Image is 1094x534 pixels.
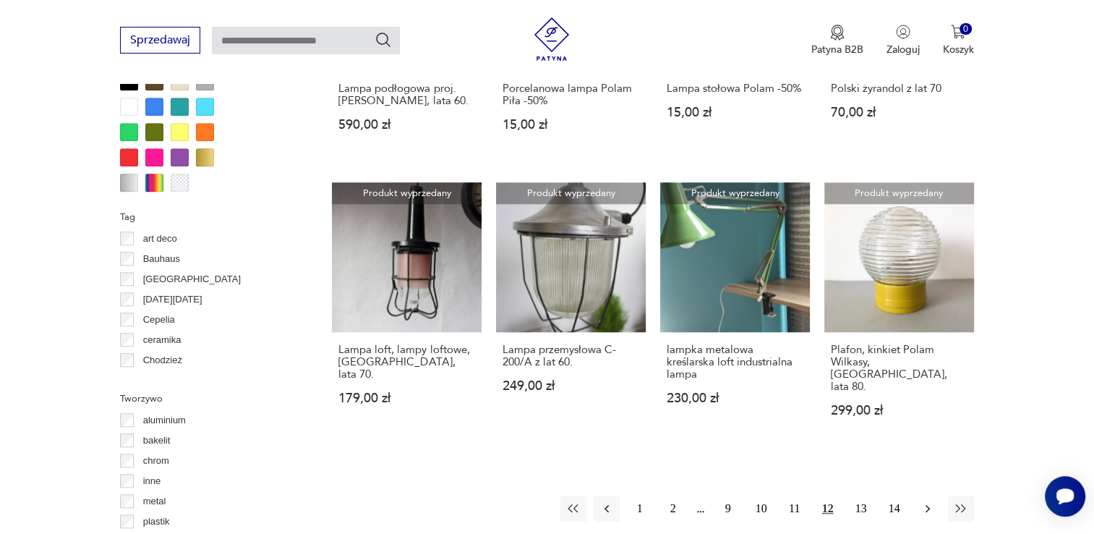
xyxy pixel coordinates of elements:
[496,182,646,445] a: Produkt wyprzedanyLampa przemysłowa C-200/A z lat 60.Lampa przemysłowa C-200/A z lat 60.249,00 zł
[143,292,202,308] p: [DATE][DATE]
[338,344,475,381] h3: Lampa loft, lampy loftowe, [GEOGRAPHIC_DATA], lata 70.
[815,496,841,522] button: 12
[951,25,965,39] img: Ikona koszyka
[143,433,171,449] p: bakelit
[848,496,874,522] button: 13
[943,25,974,56] button: 0Koszyk
[530,17,573,61] img: Patyna - sklep z meblami i dekoracjami vintage
[338,119,475,131] p: 590,00 zł
[503,119,639,131] p: 15,00 zł
[660,182,810,445] a: Produkt wyprzedanylampka metalowa kreślarska loft industrialna lampalampka metalowa kreślarska lo...
[143,453,169,469] p: chrom
[1045,476,1085,517] iframe: Smartsupp widget button
[143,251,180,267] p: Bauhaus
[120,36,200,46] a: Sprzedawaj
[943,43,974,56] p: Koszyk
[660,496,686,522] button: 2
[143,352,182,368] p: Chodzież
[667,106,803,119] p: 15,00 zł
[120,27,200,54] button: Sprzedawaj
[338,392,475,404] p: 179,00 zł
[143,231,177,247] p: art deco
[627,496,653,522] button: 1
[332,182,482,445] a: Produkt wyprzedanyLampa loft, lampy loftowe, Polska, lata 70.Lampa loft, lampy loftowe, [GEOGRAPH...
[831,404,967,417] p: 299,00 zł
[811,25,863,56] button: Patyna B2B
[667,82,803,95] h3: Lampa stołowa Polam -50%
[143,514,170,530] p: plastik
[143,493,166,509] p: metal
[748,496,774,522] button: 10
[143,332,181,348] p: ceramika
[143,412,186,428] p: aluminium
[143,312,175,328] p: Cepelia
[782,496,808,522] button: 11
[143,271,241,287] p: [GEOGRAPHIC_DATA]
[831,344,967,393] h3: Plafon, kinkiet Polam Wilkasy, [GEOGRAPHIC_DATA], lata 80.
[143,473,161,489] p: inne
[503,344,639,368] h3: Lampa przemysłowa C-200/A z lat 60.
[120,209,297,225] p: Tag
[896,25,910,39] img: Ikonka użytkownika
[667,392,803,404] p: 230,00 zł
[120,391,297,407] p: Tworzywo
[960,23,972,35] div: 0
[811,43,863,56] p: Patyna B2B
[831,106,967,119] p: 70,00 zł
[375,31,392,48] button: Szukaj
[715,496,741,522] button: 9
[338,82,475,107] h3: Lampa podłogowa proj. [PERSON_NAME], lata 60.
[667,344,803,381] h3: lampka metalowa kreślarska loft industrialna lampa
[811,25,863,56] a: Ikona medaluPatyna B2B
[881,496,907,522] button: 14
[503,82,639,107] h3: Porcelanowa lampa Polam Piła -50%
[831,82,967,95] h3: Polski żyrandol z lat 70
[824,182,974,445] a: Produkt wyprzedanyPlafon, kinkiet Polam Wilkasy, Polska, lata 80.Plafon, kinkiet Polam Wilkasy, [...
[886,43,920,56] p: Zaloguj
[143,373,179,389] p: Ćmielów
[830,25,845,41] img: Ikona medalu
[886,25,920,56] button: Zaloguj
[503,380,639,392] p: 249,00 zł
